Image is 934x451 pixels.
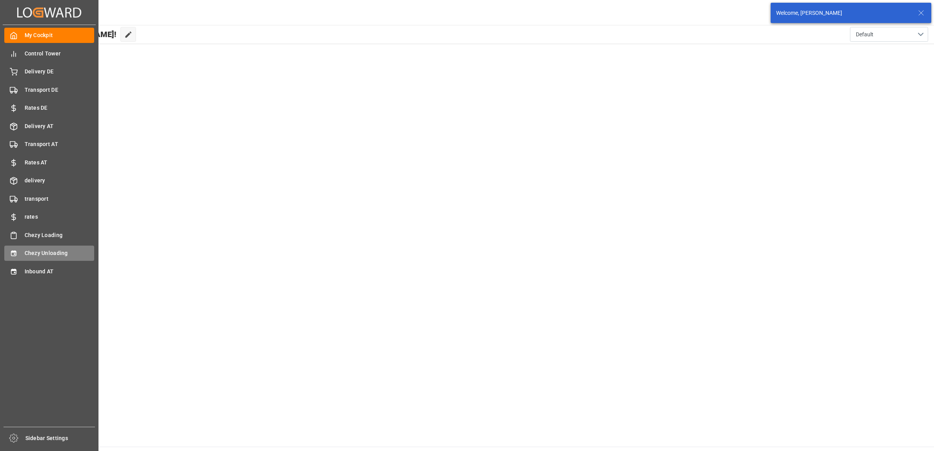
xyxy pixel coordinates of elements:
a: Inbound AT [4,264,94,279]
span: rates [25,213,95,221]
span: transport [25,195,95,203]
a: rates [4,209,94,225]
span: Inbound AT [25,267,95,276]
span: Rates AT [25,159,95,167]
a: My Cockpit [4,28,94,43]
button: open menu [850,27,928,42]
a: Delivery AT [4,118,94,134]
a: delivery [4,173,94,188]
a: Rates DE [4,100,94,116]
a: transport [4,191,94,206]
a: Chezy Unloading [4,246,94,261]
a: Transport AT [4,137,94,152]
a: Chezy Loading [4,227,94,242]
a: Transport DE [4,82,94,97]
span: Chezy Loading [25,231,95,239]
span: Sidebar Settings [25,434,95,442]
span: delivery [25,176,95,185]
span: Default [856,30,873,39]
span: Rates DE [25,104,95,112]
span: Transport DE [25,86,95,94]
span: Control Tower [25,50,95,58]
a: Delivery DE [4,64,94,79]
a: Rates AT [4,155,94,170]
span: Transport AT [25,140,95,148]
span: My Cockpit [25,31,95,39]
span: Delivery DE [25,68,95,76]
a: Control Tower [4,46,94,61]
span: Delivery AT [25,122,95,130]
div: Welcome, [PERSON_NAME] [776,9,911,17]
span: Chezy Unloading [25,249,95,257]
